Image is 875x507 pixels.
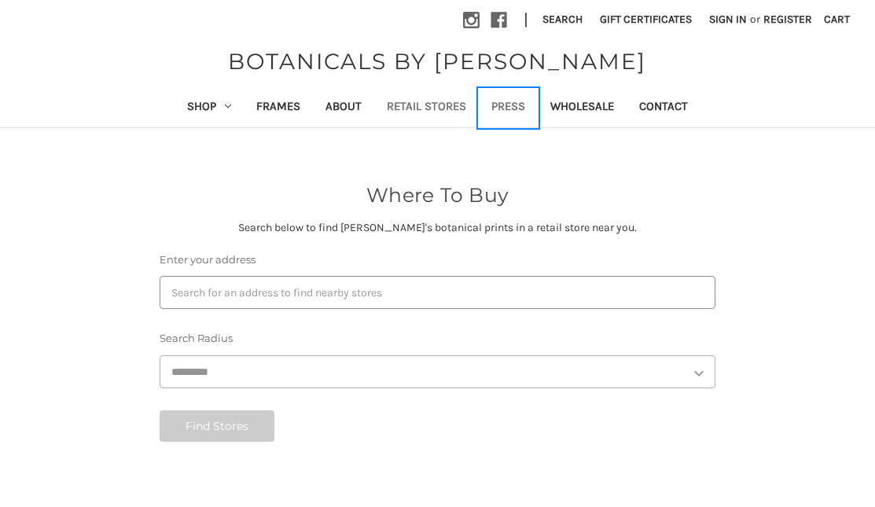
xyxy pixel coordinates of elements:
p: Search below to find [PERSON_NAME]'s botanical prints in a retail store near you. [160,219,715,236]
label: Enter your address [160,252,715,268]
a: Wholesale [538,89,627,127]
a: BOTANICALS BY [PERSON_NAME] [220,45,654,78]
a: Contact [627,89,700,127]
span: Cart [824,13,850,26]
span: or [748,11,762,28]
a: Retail Stores [374,89,479,127]
a: About [313,89,374,127]
input: Search for an address to find nearby stores [160,276,715,309]
a: Press [479,89,538,127]
label: Search Radius [160,331,715,347]
a: Shop [175,89,244,127]
li: | [518,8,534,33]
button: Find Stores [160,410,274,442]
h2: Where To Buy [160,181,715,211]
a: Frames [244,89,313,127]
